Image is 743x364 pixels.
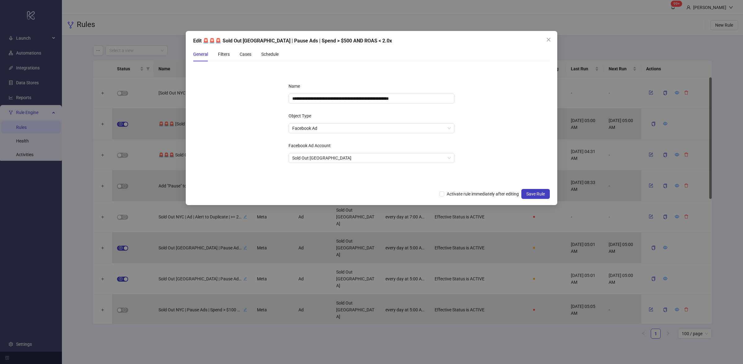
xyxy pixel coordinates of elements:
[289,81,304,91] label: Name
[526,191,545,196] span: Save Rule
[292,124,451,133] span: Facebook Ad
[444,191,521,197] span: Activate rule immediately after editing
[289,141,335,151] label: Facebook Ad Account
[289,111,315,121] label: Object Type
[193,37,550,45] div: Edit 🚨🚨🚨 Sold Out [GEOGRAPHIC_DATA] | Pause Ads | Spend > $500 AND ROAS < 2.0x
[546,37,551,42] span: close
[521,189,550,199] button: Save Rule
[544,35,554,45] button: Close
[292,153,451,163] span: Sold Out NYC
[218,51,230,58] div: Filters
[193,51,208,58] div: General
[289,94,454,103] input: Name
[261,51,279,58] div: Schedule
[240,51,251,58] div: Cases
